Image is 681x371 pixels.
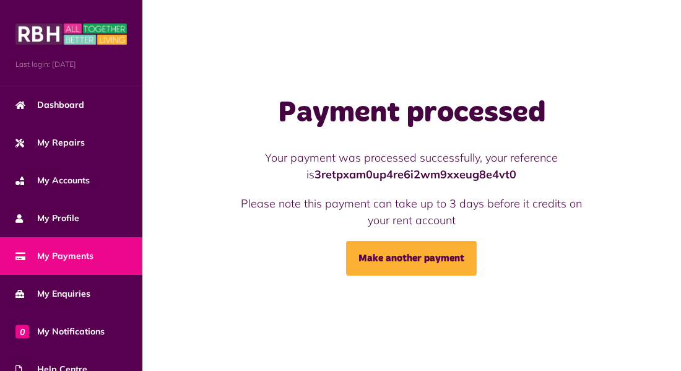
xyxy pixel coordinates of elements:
strong: 3retpxam0up4re6i2wm9xxeug8e4vt0 [314,167,516,181]
span: My Enquiries [15,287,90,300]
span: Last login: [DATE] [15,59,127,70]
span: My Repairs [15,136,85,149]
p: Your payment was processed successfully, your reference is [230,149,593,183]
a: Make another payment [346,241,477,276]
span: My Notifications [15,325,105,338]
span: 0 [15,325,29,338]
span: My Accounts [15,174,90,187]
p: Please note this payment can take up to 3 days before it credits on your rent account [230,195,593,229]
h1: Payment processed [230,95,593,131]
span: My Profile [15,212,79,225]
img: MyRBH [15,22,127,46]
span: My Payments [15,250,93,263]
span: Dashboard [15,98,84,111]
